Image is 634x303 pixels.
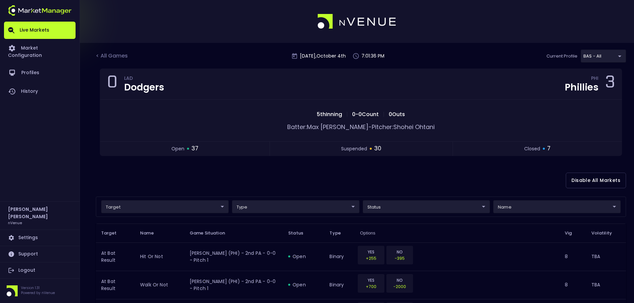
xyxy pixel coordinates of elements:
td: binary [324,242,355,271]
p: -395 [391,255,409,261]
span: Status [288,230,312,236]
div: PHI [591,76,598,82]
a: Profiles [4,64,76,82]
td: TBA [586,242,626,271]
span: Target [101,230,125,236]
button: Disable All Markets [566,173,626,188]
a: Live Markets [4,22,76,39]
p: Current Profile [546,53,577,60]
th: Options [355,224,559,242]
span: Vig [565,230,580,236]
span: Type [329,230,349,236]
a: Logout [4,262,76,278]
span: suspended [341,145,367,152]
div: < All Games [96,52,129,61]
img: logo [8,5,72,16]
td: 8 [559,271,586,299]
div: open [288,253,319,260]
div: target [232,200,359,213]
td: [PERSON_NAME] (PHI) - 2nd PA - 0-0 - Pitch 1 [184,271,283,299]
p: -2000 [391,283,409,290]
span: Name [140,230,162,236]
span: open [171,145,184,152]
p: 7:01:36 PM [361,53,384,60]
div: Dodgers [124,83,164,92]
div: Phillies [565,83,598,92]
td: At Bat Result [96,242,135,271]
p: NO [391,249,409,255]
div: target [101,200,229,213]
p: YES [362,249,380,255]
span: closed [524,145,540,152]
span: | [344,110,350,118]
span: 0 Outs [387,110,407,118]
span: Pitcher: Shohei Ohtani [372,123,435,131]
span: 5th Inning [315,110,344,118]
span: Volatility [591,230,621,236]
p: Powered by nVenue [21,290,55,295]
p: NO [391,277,409,283]
span: 37 [191,144,198,153]
p: +255 [362,255,380,261]
td: hit or not [135,242,184,271]
p: Version 1.31 [21,285,55,290]
td: 8 [559,242,586,271]
span: 30 [374,144,381,153]
span: 0 - 0 Count [350,110,381,118]
div: target [581,50,626,63]
div: target [363,200,490,213]
div: Version 1.31Powered by nVenue [4,285,76,296]
p: [DATE] , October 4 th [300,53,346,60]
div: target [493,200,621,213]
div: 0 [107,74,117,94]
p: YES [362,277,380,283]
img: logo [317,14,397,29]
h2: [PERSON_NAME] [PERSON_NAME] [8,206,72,220]
div: 3 [605,74,615,94]
td: [PERSON_NAME] (PHI) - 2nd PA - 0-0 - Pitch 1 [184,242,283,271]
p: +700 [362,283,380,290]
a: History [4,82,76,101]
a: Support [4,246,76,262]
td: At Bat Result [96,271,135,299]
a: Market Configuration [4,39,76,64]
span: Batter: Max [PERSON_NAME] [287,123,368,131]
span: 7 [547,144,550,153]
h3: nVenue [8,220,22,225]
td: binary [324,271,355,299]
td: TBA [586,271,626,299]
td: walk or not [135,271,184,299]
div: LAD [124,76,164,82]
span: Game Situation [190,230,234,236]
span: - [368,123,372,131]
span: | [381,110,387,118]
div: open [288,281,319,288]
a: Settings [4,230,76,246]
